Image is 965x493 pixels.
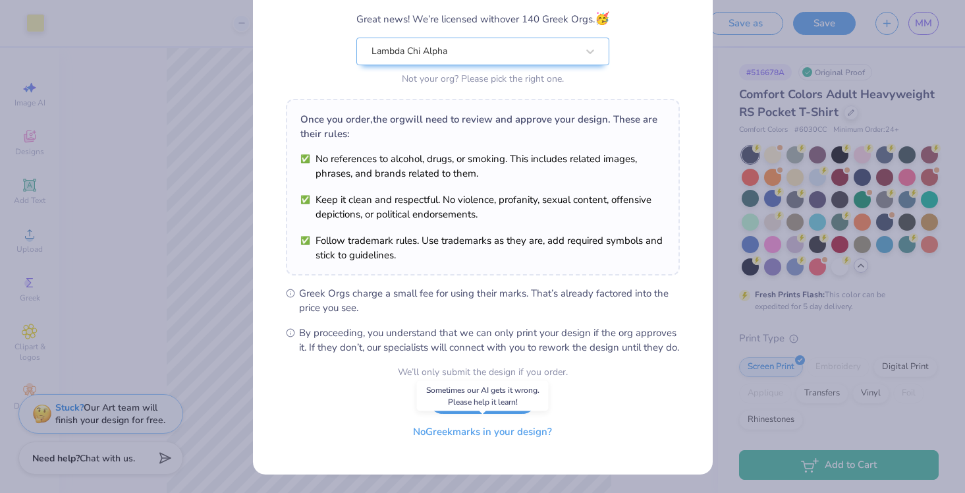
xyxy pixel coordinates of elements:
[300,233,665,262] li: Follow trademark rules. Use trademarks as they are, add required symbols and stick to guidelines.
[356,72,609,86] div: Not your org? Please pick the right one.
[398,365,568,379] div: We’ll only submit the design if you order.
[595,11,609,26] span: 🥳
[417,381,549,411] div: Sometimes our AI gets it wrong. Please help it learn!
[300,112,665,141] div: Once you order, the org will need to review and approve your design. These are their rules:
[299,326,680,355] span: By proceeding, you understand that we can only print your design if the org approves it. If they ...
[300,152,665,181] li: No references to alcohol, drugs, or smoking. This includes related images, phrases, and brands re...
[402,419,563,446] button: NoGreekmarks in your design?
[356,10,609,28] div: Great news! We’re licensed with over 140 Greek Orgs.
[299,286,680,315] span: Greek Orgs charge a small fee for using their marks. That’s already factored into the price you see.
[300,192,665,221] li: Keep it clean and respectful. No violence, profanity, sexual content, offensive depictions, or po...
